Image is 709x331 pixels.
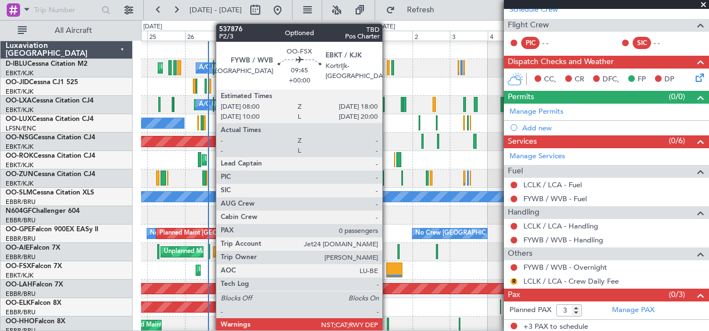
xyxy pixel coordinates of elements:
span: CR [575,74,584,85]
div: [DATE] [376,22,395,32]
button: R [511,278,517,285]
span: OO-FSX [6,263,31,270]
div: No Crew [GEOGRAPHIC_DATA] ([GEOGRAPHIC_DATA] National) [415,225,602,242]
a: LCLK / LCA - Fuel [523,180,582,189]
a: OO-GPEFalcon 900EX EASy II [6,226,98,233]
span: Refresh [397,6,444,14]
div: 2 [412,31,450,41]
span: OO-ZUN [6,171,33,178]
span: Pax [508,289,520,301]
a: Manage PAX [612,305,654,316]
span: Others [508,247,532,260]
span: Handling [508,206,540,219]
button: All Aircraft [12,22,121,40]
span: Permits [508,91,534,104]
span: N604GF [6,208,32,215]
a: LCLK / LCA - Crew Daily Fee [523,276,619,286]
a: Schedule Crew [509,4,558,16]
div: A/C Unavailable [GEOGRAPHIC_DATA] ([GEOGRAPHIC_DATA] National) [199,60,406,76]
div: No Crew [GEOGRAPHIC_DATA] ([GEOGRAPHIC_DATA] National) [150,225,337,242]
div: SIC [633,37,651,49]
span: OO-LXA [6,98,32,104]
span: FP [638,74,646,85]
div: 28 [261,31,299,41]
a: OO-SLMCessna Citation XLS [6,189,94,196]
a: EBKT/KJK [6,161,33,169]
a: D-IBLUCessna Citation M2 [6,61,88,67]
div: A/C Unavailable [236,96,283,113]
a: EBBR/BRU [6,290,36,298]
a: Manage Services [509,151,565,162]
div: 29 [299,31,337,41]
a: FYWB / WVB - Overnight [523,262,607,272]
a: EBKT/KJK [6,87,33,96]
span: Services [508,135,537,148]
div: 25 [147,31,185,41]
div: Planned Maint [GEOGRAPHIC_DATA] ([GEOGRAPHIC_DATA] National) [159,225,361,242]
span: OO-LAH [6,281,32,288]
a: OO-HHOFalcon 8X [6,318,65,325]
span: OO-ELK [6,300,31,306]
a: EBBR/BRU [6,235,36,243]
a: EBKT/KJK [6,106,33,114]
div: Add new [522,123,703,133]
div: 26 [185,31,223,41]
span: All Aircraft [29,27,118,35]
a: OO-FSXFalcon 7X [6,263,62,270]
div: Planned Maint Kortrijk-[GEOGRAPHIC_DATA] [205,152,335,168]
div: PIC [521,37,540,49]
span: OO-JID [6,79,29,86]
a: OO-AIEFalcon 7X [6,245,60,251]
div: Planned Maint Kortrijk-[GEOGRAPHIC_DATA] [312,78,442,95]
a: EBKT/KJK [6,271,33,280]
div: A/C Unavailable [GEOGRAPHIC_DATA] ([GEOGRAPHIC_DATA] National) [199,96,406,113]
a: N604GFChallenger 604 [6,208,80,215]
button: Refresh [381,1,448,19]
a: OO-ELKFalcon 8X [6,300,61,306]
div: 4 [488,31,526,41]
span: DFC, [603,74,619,85]
a: EBBR/BRU [6,308,36,317]
a: OO-ROKCessna Citation CJ4 [6,153,95,159]
a: EBBR/BRU [6,253,36,261]
a: OO-LAHFalcon 7X [6,281,63,288]
div: Unplanned Maint Amsterdam (Schiphol) [164,244,276,260]
a: Manage Permits [509,106,564,118]
label: Planned PAX [509,305,551,316]
a: OO-LUXCessna Citation CJ4 [6,116,94,123]
div: Planned Maint Nice ([GEOGRAPHIC_DATA]) [161,60,285,76]
a: FYWB / WVB - Fuel [523,194,587,203]
a: LFSN/ENC [6,124,36,133]
a: LCLK / LCA - Handling [523,221,598,231]
div: A/C Unavailable [GEOGRAPHIC_DATA]-[GEOGRAPHIC_DATA] [236,60,414,76]
span: OO-HHO [6,318,35,325]
span: (0/3) [669,289,685,300]
span: (0/0) [669,91,685,103]
div: 3 [450,31,488,41]
a: OO-ZUNCessna Citation CJ4 [6,171,95,178]
span: OO-NSG [6,134,33,141]
span: (0/6) [669,135,685,147]
div: 1 [375,31,412,41]
a: OO-NSGCessna Citation CJ4 [6,134,95,141]
a: EBBR/BRU [6,216,36,225]
span: [DATE] - [DATE] [190,5,242,15]
a: EBBR/BRU [6,198,36,206]
div: [DATE] [143,22,162,32]
span: OO-ROK [6,153,33,159]
a: OO-LXACessna Citation CJ4 [6,98,94,104]
span: OO-SLM [6,189,32,196]
span: OO-GPE [6,226,32,233]
span: DP [664,74,674,85]
div: - - [542,38,567,48]
a: OO-JIDCessna CJ1 525 [6,79,78,86]
span: Fuel [508,165,523,178]
a: EBKT/KJK [6,143,33,151]
a: EBKT/KJK [6,179,33,188]
span: OO-LUX [6,116,32,123]
span: D-IBLU [6,61,27,67]
span: Flight Crew [508,19,549,32]
a: FYWB / WVB - Handling [523,235,603,245]
div: Planned Maint [GEOGRAPHIC_DATA] ([GEOGRAPHIC_DATA]) [216,244,392,260]
div: - - [654,38,679,48]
